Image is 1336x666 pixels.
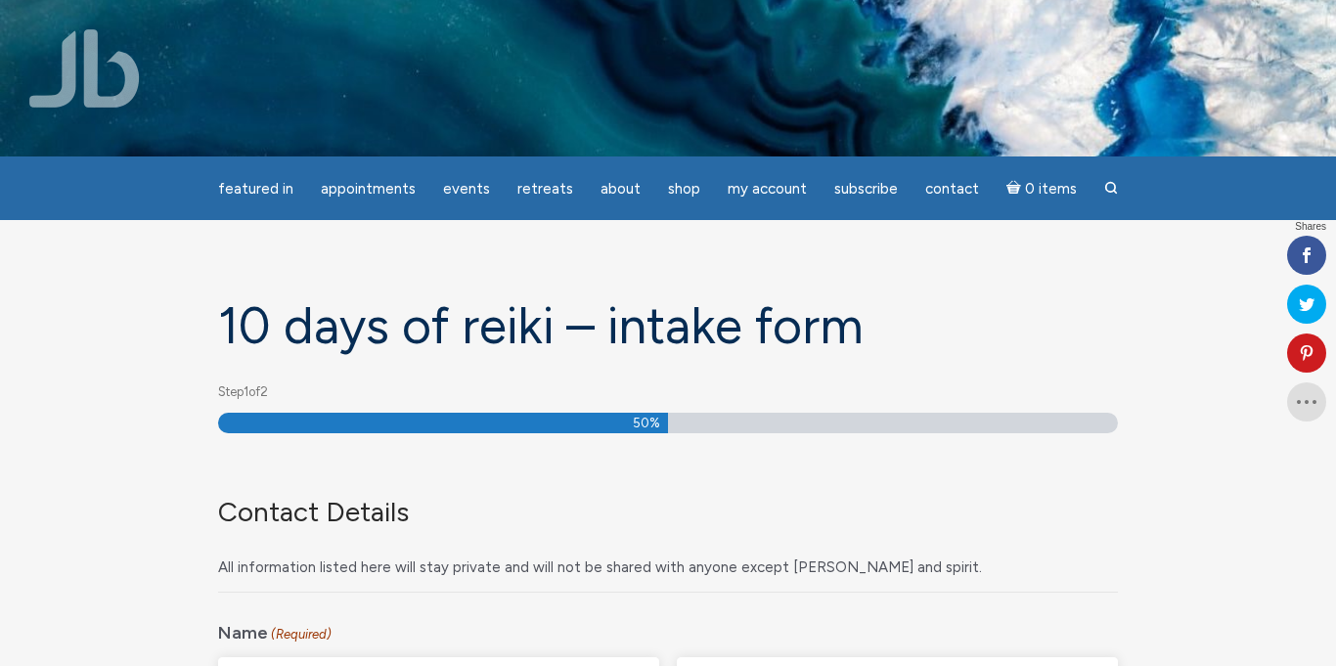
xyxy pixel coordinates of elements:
span: Retreats [517,180,573,198]
span: Appointments [321,180,416,198]
a: Appointments [309,170,427,208]
span: 50% [633,413,660,433]
span: featured in [218,180,293,198]
span: Events [443,180,490,198]
span: About [601,180,641,198]
span: 1 [244,384,248,399]
a: Events [431,170,502,208]
p: Step of [218,377,1118,408]
a: About [589,170,652,208]
span: Subscribe [834,180,898,198]
img: Jamie Butler. The Everyday Medium [29,29,140,108]
a: Contact [913,170,991,208]
span: 0 items [1025,182,1077,197]
span: Shop [668,180,700,198]
a: Shop [656,170,712,208]
span: 2 [260,384,268,399]
span: My Account [728,180,807,198]
a: Subscribe [823,170,910,208]
a: Retreats [506,170,585,208]
i: Cart [1006,180,1025,198]
span: Contact [925,180,979,198]
span: Shares [1295,222,1326,232]
h3: Contact Details [218,496,1102,529]
h1: 10 days of Reiki – Intake form [218,298,1118,354]
div: All information listed here will stay private and will not be shared with anyone except [PERSON_N... [218,540,1102,583]
span: (Required) [270,620,333,650]
legend: Name [218,608,1118,650]
a: featured in [206,170,305,208]
a: Cart0 items [995,168,1089,208]
a: My Account [716,170,819,208]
